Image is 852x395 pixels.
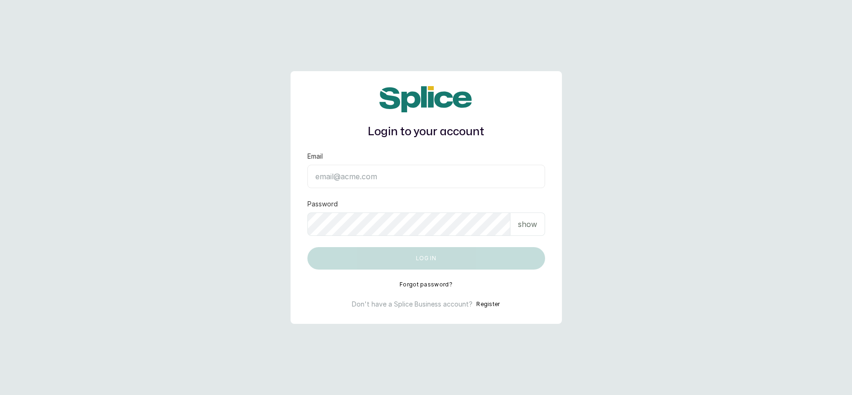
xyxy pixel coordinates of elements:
[307,165,545,188] input: email@acme.com
[352,300,473,309] p: Don't have a Splice Business account?
[476,300,500,309] button: Register
[307,152,323,161] label: Email
[518,219,537,230] p: show
[307,247,545,270] button: Log in
[400,281,452,288] button: Forgot password?
[307,124,545,140] h1: Login to your account
[307,199,338,209] label: Password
